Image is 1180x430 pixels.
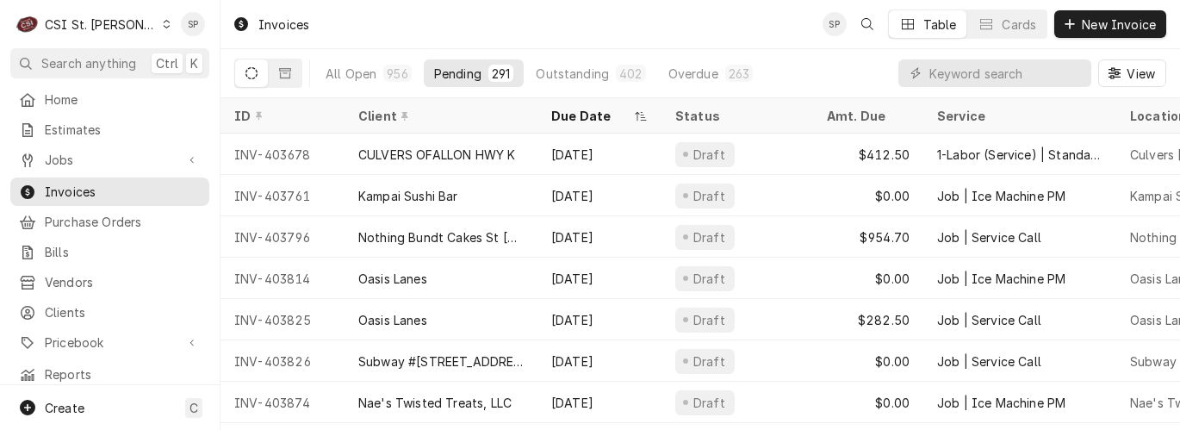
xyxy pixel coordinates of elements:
[16,12,40,36] div: CSI St. Louis's Avatar
[10,115,209,144] a: Estimates
[854,10,881,38] button: Open search
[691,187,728,205] div: Draft
[10,85,209,114] a: Home
[45,121,201,139] span: Estimates
[220,382,345,423] div: INV-403874
[1002,16,1036,34] div: Cards
[45,16,157,34] div: CSI St. [PERSON_NAME]
[1078,16,1159,34] span: New Invoice
[45,183,201,201] span: Invoices
[10,238,209,266] a: Bills
[45,273,201,291] span: Vendors
[537,299,661,340] div: [DATE]
[691,228,728,246] div: Draft
[827,107,906,125] div: Amt. Due
[492,65,510,83] div: 291
[937,187,1065,205] div: Job | Ice Machine PM
[45,303,201,321] span: Clients
[45,243,201,261] span: Bills
[929,59,1083,87] input: Keyword search
[156,54,178,72] span: Ctrl
[220,216,345,258] div: INV-403796
[220,175,345,216] div: INV-403761
[10,298,209,327] a: Clients
[16,12,40,36] div: C
[813,216,923,258] div: $954.70
[675,107,796,125] div: Status
[326,65,376,83] div: All Open
[1123,65,1158,83] span: View
[358,311,427,329] div: Oasis Lanes
[619,65,642,83] div: 402
[1054,10,1166,38] button: New Invoice
[220,258,345,299] div: INV-403814
[937,352,1041,371] div: Job | Service Call
[45,401,84,415] span: Create
[10,146,209,174] a: Go to Jobs
[937,394,1065,412] div: Job | Ice Machine PM
[536,65,609,83] div: Outstanding
[823,12,847,36] div: SP
[358,146,515,164] div: CULVERS OFALLON HWY K
[10,208,209,236] a: Purchase Orders
[181,12,205,36] div: SP
[10,328,209,357] a: Go to Pricebook
[189,399,198,417] span: C
[537,258,661,299] div: [DATE]
[537,134,661,175] div: [DATE]
[813,134,923,175] div: $412.50
[537,175,661,216] div: [DATE]
[45,213,201,231] span: Purchase Orders
[923,16,957,34] div: Table
[937,311,1041,329] div: Job | Service Call
[220,134,345,175] div: INV-403678
[1098,59,1166,87] button: View
[691,352,728,371] div: Draft
[537,382,661,423] div: [DATE]
[937,107,1099,125] div: Service
[551,107,630,125] div: Due Date
[358,187,458,205] div: Kampai Sushi Bar
[537,340,661,382] div: [DATE]
[358,394,512,412] div: Nae's Twisted Treats, LLC
[691,270,728,288] div: Draft
[813,258,923,299] div: $0.00
[190,54,198,72] span: K
[813,382,923,423] div: $0.00
[937,146,1102,164] div: 1-Labor (Service) | Standard | Incurred
[813,340,923,382] div: $0.00
[234,107,327,125] div: ID
[813,175,923,216] div: $0.00
[358,228,524,246] div: Nothing Bundt Cakes St [PERSON_NAME]
[937,228,1041,246] div: Job | Service Call
[45,333,175,352] span: Pricebook
[10,48,209,78] button: Search anythingCtrlK
[220,340,345,382] div: INV-403826
[10,360,209,389] a: Reports
[668,65,718,83] div: Overdue
[813,299,923,340] div: $282.50
[220,299,345,340] div: INV-403825
[691,311,728,329] div: Draft
[181,12,205,36] div: Shelley Politte's Avatar
[10,268,209,296] a: Vendors
[45,151,175,169] span: Jobs
[45,90,201,109] span: Home
[691,394,728,412] div: Draft
[937,270,1065,288] div: Job | Ice Machine PM
[358,107,520,125] div: Client
[358,352,524,371] div: Subway #[STREET_ADDRESS]
[537,216,661,258] div: [DATE]
[358,270,427,288] div: Oasis Lanes
[10,178,209,206] a: Invoices
[387,65,407,83] div: 956
[823,12,847,36] div: Shelley Politte's Avatar
[45,365,201,383] span: Reports
[434,65,481,83] div: Pending
[691,146,728,164] div: Draft
[729,65,749,83] div: 263
[41,54,136,72] span: Search anything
